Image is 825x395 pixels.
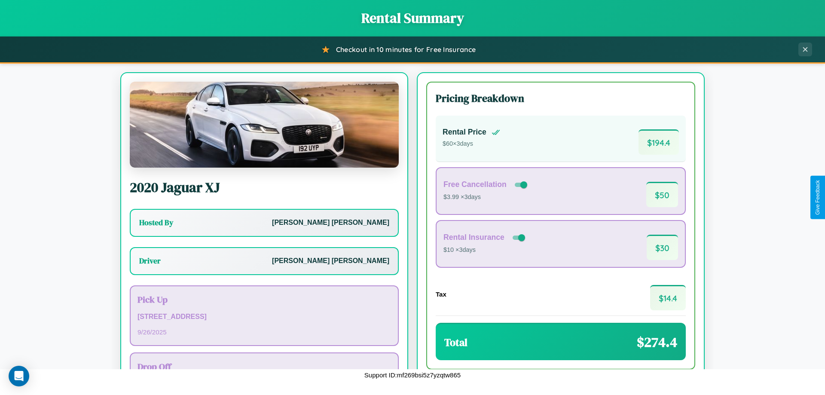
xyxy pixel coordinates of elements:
[272,255,389,267] p: [PERSON_NAME] [PERSON_NAME]
[137,360,391,373] h3: Drop Off
[443,233,504,242] h4: Rental Insurance
[130,178,399,197] h2: 2020 Jaguar XJ
[444,335,467,349] h3: Total
[137,326,391,338] p: 9 / 26 / 2025
[9,9,816,28] h1: Rental Summary
[130,82,399,168] img: Jaguar XJ
[436,291,446,298] h4: Tax
[137,293,391,306] h3: Pick Up
[443,192,529,203] p: $3.99 × 3 days
[336,45,476,54] span: Checkout in 10 minutes for Free Insurance
[646,182,678,207] span: $ 50
[443,128,486,137] h4: Rental Price
[137,311,391,323] p: [STREET_ADDRESS]
[436,91,686,105] h3: Pricing Breakdown
[637,333,677,352] span: $ 274.4
[139,217,173,228] h3: Hosted By
[272,217,389,229] p: [PERSON_NAME] [PERSON_NAME]
[647,235,678,260] span: $ 30
[443,245,527,256] p: $10 × 3 days
[815,180,821,215] div: Give Feedback
[639,129,679,155] span: $ 194.4
[443,138,500,150] p: $ 60 × 3 days
[364,369,461,381] p: Support ID: mf269bsi5z7yzqtw865
[139,256,161,266] h3: Driver
[9,366,29,386] div: Open Intercom Messenger
[650,285,686,310] span: $ 14.4
[443,180,507,189] h4: Free Cancellation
